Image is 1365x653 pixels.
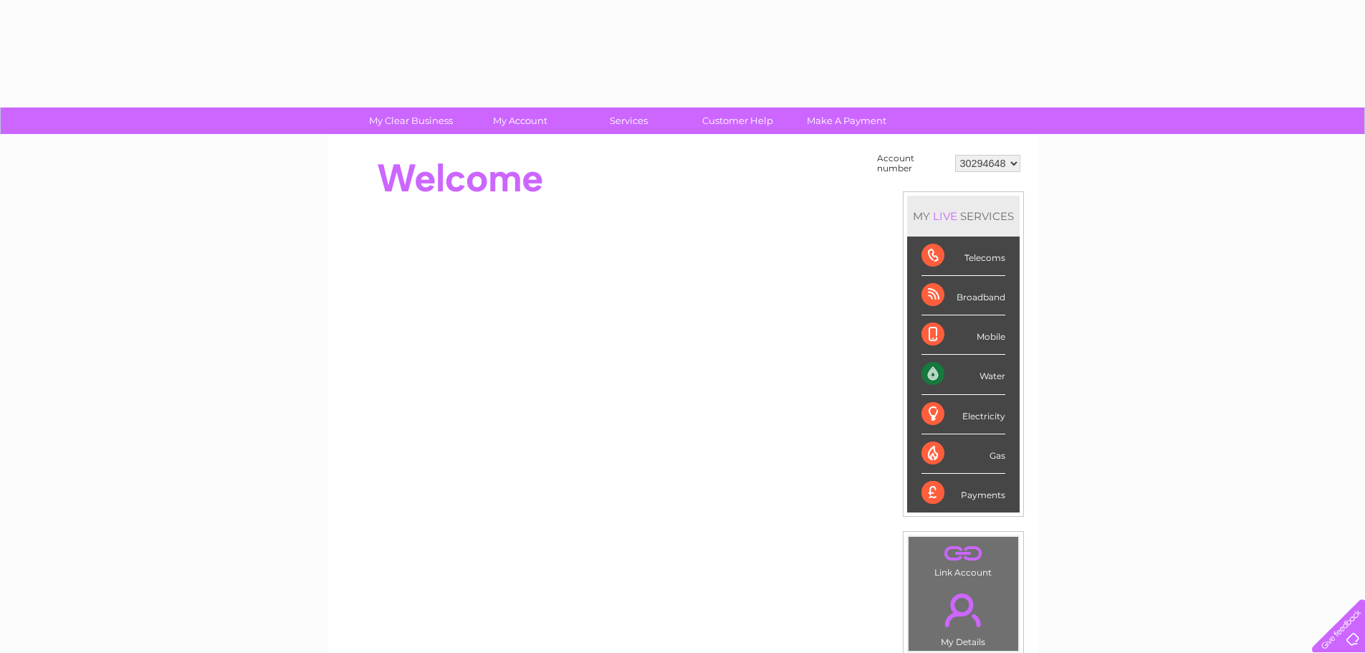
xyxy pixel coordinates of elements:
td: My Details [908,581,1019,652]
a: Customer Help [679,108,797,134]
div: Gas [921,434,1005,474]
a: . [912,585,1015,635]
div: MY SERVICES [907,196,1020,237]
a: My Clear Business [352,108,470,134]
td: Account number [873,150,952,177]
div: LIVE [930,209,960,223]
div: Electricity [921,395,1005,434]
div: Telecoms [921,237,1005,276]
a: Make A Payment [787,108,906,134]
div: Payments [921,474,1005,513]
a: . [912,540,1015,566]
td: Link Account [908,536,1019,581]
div: Mobile [921,315,1005,355]
a: My Account [461,108,579,134]
div: Water [921,355,1005,394]
a: Services [570,108,688,134]
div: Broadband [921,276,1005,315]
